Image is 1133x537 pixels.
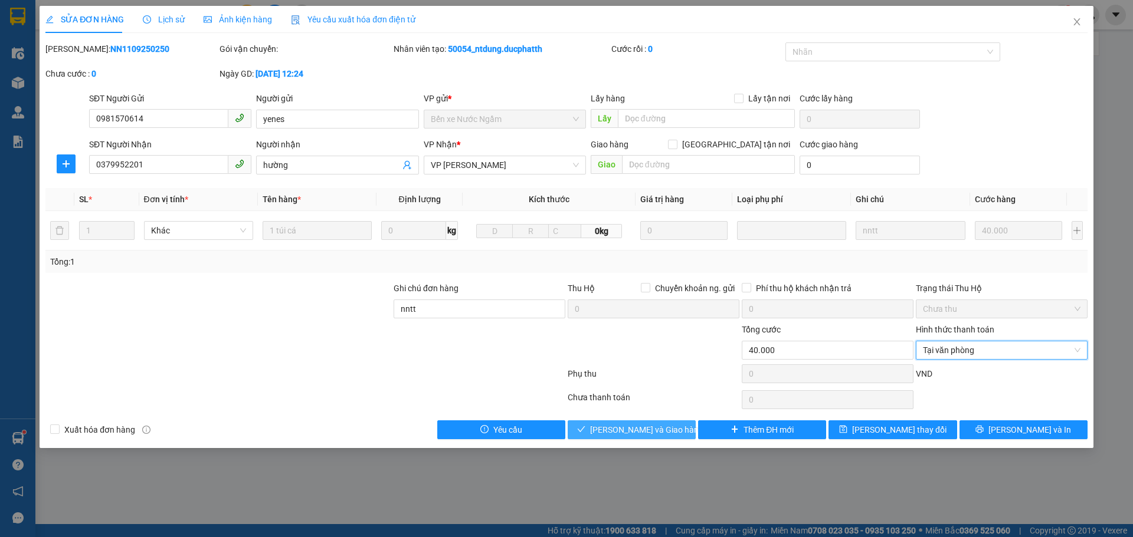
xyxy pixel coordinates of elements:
[923,300,1080,318] span: Chưa thu
[591,140,628,149] span: Giao hàng
[829,420,957,439] button: save[PERSON_NAME] thay đổi
[45,15,124,24] span: SỬA ĐƠN HÀNG
[235,113,244,123] span: phone
[677,138,795,151] span: [GEOGRAPHIC_DATA] tận nơi
[591,155,622,174] span: Giao
[57,154,76,173] button: plus
[916,282,1088,295] div: Trạng thái Thu Hộ
[204,15,272,24] span: Ảnh kiện hàng
[476,224,513,238] input: D
[151,222,246,239] span: Khác
[611,42,783,55] div: Cước rồi :
[398,195,440,204] span: Định lượng
[751,282,856,295] span: Phí thu hộ khách nhận trả
[79,195,89,204] span: SL
[568,284,595,293] span: Thu Hộ
[204,15,212,24] span: picture
[648,44,653,54] b: 0
[143,15,151,24] span: clock-circle
[144,195,188,204] span: Đơn vị tính
[220,42,391,55] div: Gói vận chuyển:
[856,221,965,240] input: Ghi Chú
[437,420,565,439] button: exclamation-circleYêu cầu
[89,92,251,105] div: SĐT Người Gửi
[800,94,853,103] label: Cước lấy hàng
[960,420,1088,439] button: printer[PERSON_NAME] và In
[839,425,847,434] span: save
[622,155,795,174] input: Dọc đường
[591,109,618,128] span: Lấy
[566,391,741,411] div: Chưa thanh toán
[431,156,579,174] span: VP Hoằng Kim
[975,221,1063,240] input: 0
[45,42,217,55] div: [PERSON_NAME]:
[256,92,418,105] div: Người gửi
[38,9,124,48] strong: CÔNG TY TNHH VẬN TẢI QUỐC TẾ ĐỨC PHÁT
[263,195,301,204] span: Tên hàng
[548,224,581,238] input: C
[988,423,1071,436] span: [PERSON_NAME] và In
[493,423,522,436] span: Yêu cầu
[744,92,795,105] span: Lấy tận nơi
[143,15,185,24] span: Lịch sử
[1072,17,1082,27] span: close
[566,367,741,388] div: Phụ thu
[742,325,781,334] span: Tổng cước
[89,138,251,151] div: SĐT Người Nhận
[618,109,795,128] input: Dọc đường
[1060,6,1093,39] button: Close
[220,67,391,80] div: Ngày GD:
[394,42,609,55] div: Nhân viên tạo:
[577,425,585,434] span: check
[1072,221,1083,240] button: plus
[6,29,32,78] img: logo
[640,195,684,204] span: Giá trị hàng
[394,299,565,318] input: Ghi chú đơn hàng
[66,87,94,96] span: Website
[394,284,459,293] label: Ghi chú đơn hàng
[744,423,794,436] span: Thêm ĐH mới
[45,15,54,24] span: edit
[91,69,96,78] b: 0
[640,221,728,240] input: 0
[424,92,586,105] div: VP gửi
[800,110,920,129] input: Cước lấy hàng
[851,188,970,211] th: Ghi chú
[731,425,739,434] span: plus
[256,69,303,78] b: [DATE] 12:24
[431,110,579,128] span: Bến xe Nước Ngầm
[800,156,920,174] input: Cước giao hàng
[923,341,1080,359] span: Tại văn phòng
[446,221,458,240] span: kg
[44,65,119,83] strong: Hotline : 0965363036 - 0389825550
[34,50,129,62] strong: PHIẾU GỬI HÀNG
[57,159,75,169] span: plus
[291,15,300,25] img: icon
[60,423,140,436] span: Xuất hóa đơn hàng
[916,325,994,334] label: Hình thức thanh toán
[256,138,418,151] div: Người nhận
[50,255,437,268] div: Tổng: 1
[50,221,69,240] button: delete
[975,425,984,434] span: printer
[698,420,826,439] button: plusThêm ĐH mới
[568,420,696,439] button: check[PERSON_NAME] và Giao hàng
[291,15,415,24] span: Yêu cầu xuất hóa đơn điện tử
[424,140,457,149] span: VP Nhận
[480,425,489,434] span: exclamation-circle
[45,67,217,80] div: Chưa cước :
[975,195,1016,204] span: Cước hàng
[110,44,169,54] b: NN1109250250
[581,224,621,238] span: 0kg
[650,282,739,295] span: Chuyển khoản ng. gửi
[235,159,244,169] span: phone
[591,94,625,103] span: Lấy hàng
[45,85,117,108] strong: : [DOMAIN_NAME]
[916,369,932,378] span: VND
[732,188,851,211] th: Loại phụ phí
[402,160,412,170] span: user-add
[131,58,202,70] span: HK1109250245
[529,195,569,204] span: Kích thước
[512,224,549,238] input: R
[800,140,858,149] label: Cước giao hàng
